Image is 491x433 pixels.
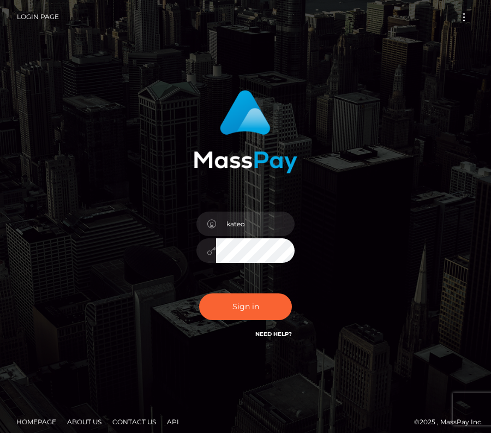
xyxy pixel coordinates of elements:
a: Contact Us [108,413,160,430]
img: MassPay Login [194,90,297,173]
a: Login Page [17,5,59,28]
input: Username... [216,212,295,236]
button: Toggle navigation [454,10,474,25]
a: About Us [63,413,106,430]
div: © 2025 , MassPay Inc. [8,416,483,428]
a: API [163,413,183,430]
a: Homepage [12,413,61,430]
button: Sign in [199,293,292,320]
a: Need Help? [255,330,292,338]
